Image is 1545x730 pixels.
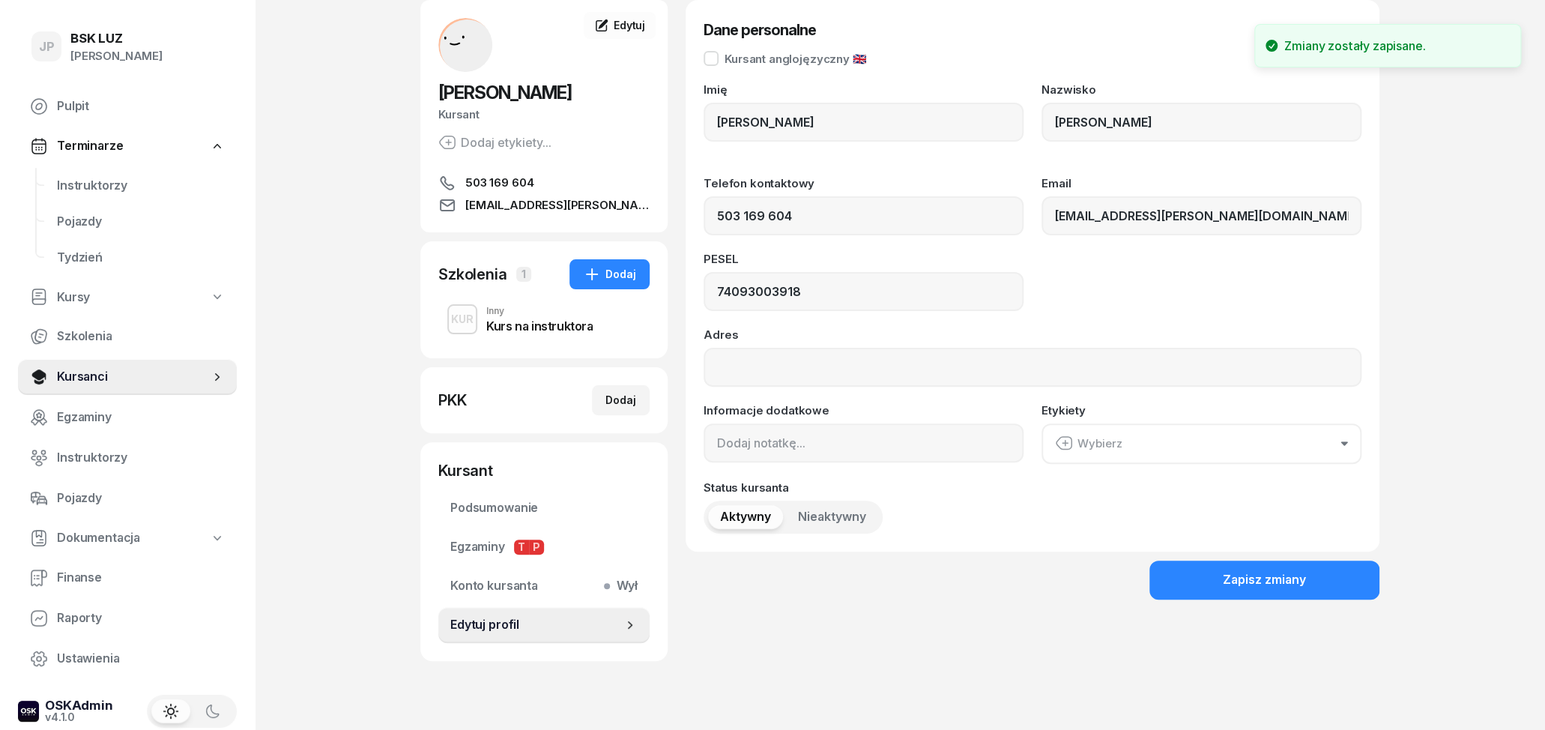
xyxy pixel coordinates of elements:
div: Zapisz zmiany [1223,570,1306,590]
span: Konto kursanta [450,576,638,596]
button: Dodaj [592,385,650,415]
a: Finanse [18,560,237,596]
button: Aktywny [708,505,783,529]
span: Instruktorzy [57,448,225,468]
span: Dokumentacja [57,528,140,548]
button: Zapisz zmiany [1149,561,1379,600]
span: Aktywny [720,507,771,527]
span: [PERSON_NAME] [438,82,572,103]
div: Wybierz [1055,434,1122,453]
button: Dodaj etykiety... [438,133,551,151]
span: Tydzień [57,248,225,268]
span: Egzaminy [450,537,638,557]
div: Dodaj [583,265,636,283]
span: Instruktorzy [57,176,225,196]
a: Pojazdy [18,480,237,516]
a: [EMAIL_ADDRESS][PERSON_NAME][DOMAIN_NAME] [438,196,650,214]
a: Dokumentacja [18,521,237,555]
a: 503 169 604 [438,174,650,192]
button: Nieaktywny [786,505,878,529]
span: Wył [610,576,638,596]
a: Edytuj [584,12,656,39]
div: Kurs na instruktora [486,320,593,332]
span: Edytuj [614,19,645,31]
a: Pulpit [18,88,237,124]
a: Pojazdy [45,204,237,240]
span: [EMAIL_ADDRESS][PERSON_NAME][DOMAIN_NAME] [465,196,650,214]
a: Terminarze [18,129,237,163]
span: JP [39,40,55,53]
span: 503 169 604 [465,174,533,192]
span: Szkolenia [57,327,225,346]
span: Pulpit [57,97,225,116]
span: Pojazdy [57,212,225,232]
button: Wybierz [1041,423,1361,464]
a: Konto kursantaWył [438,568,650,604]
span: Ustawienia [57,649,225,669]
a: Egzaminy [18,399,237,435]
span: Kursanci [57,367,210,387]
img: logo-xs-dark@2x.png [18,701,39,722]
button: KUR [447,304,477,334]
h3: Dane personalne [704,18,1361,42]
div: [PERSON_NAME] [70,46,163,66]
div: Kursant [438,460,650,481]
a: Szkolenia [18,319,237,355]
input: Dodaj notatkę... [704,423,1024,462]
div: Szkolenia [438,264,507,285]
span: Egzaminy [57,408,225,427]
div: Inny [486,307,593,316]
div: BSK LUZ [70,32,163,45]
div: Kursant [438,105,650,124]
div: Kursant anglojęzyczny 🇬🇧 [725,53,866,64]
a: Kursanci [18,359,237,395]
span: 1 [516,267,531,282]
div: OSKAdmin [45,699,113,712]
span: T [514,540,529,555]
span: Pojazdy [57,489,225,508]
div: PKK [438,390,467,411]
span: P [529,540,544,555]
div: KUR [445,310,480,328]
div: Dodaj [605,391,636,409]
a: Podsumowanie [438,490,650,526]
a: Raporty [18,600,237,636]
a: Ustawienia [18,641,237,677]
a: Tydzień [45,240,237,276]
span: Terminarze [57,136,123,156]
span: Podsumowanie [450,498,638,518]
div: v4.1.0 [45,712,113,723]
a: Kursy [18,280,237,315]
div: Zmiany zostały zapisane. [1284,37,1425,55]
span: Nieaktywny [798,507,866,527]
button: KURInnyKurs na instruktora [438,298,650,340]
span: Kursy [57,288,90,307]
span: Finanse [57,568,225,588]
a: EgzaminyTP [438,529,650,565]
a: Instruktorzy [18,440,237,476]
span: Raporty [57,609,225,628]
a: Edytuj profil [438,607,650,643]
button: Dodaj [569,259,650,289]
span: Edytuj profil [450,615,623,635]
a: Instruktorzy [45,168,237,204]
